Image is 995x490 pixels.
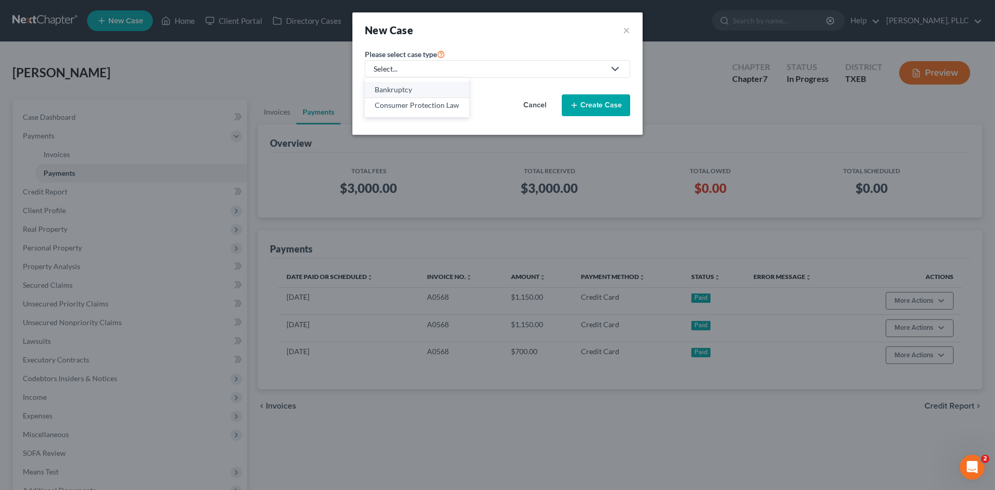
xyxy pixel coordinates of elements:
div: Select... [374,64,605,74]
span: Please select case type [365,50,437,59]
div: Consumer Protection Law [375,100,459,110]
button: × [623,23,630,37]
button: Create Case [562,94,630,116]
a: Consumer Protection Law [365,98,469,114]
a: Bankruptcy [365,82,469,98]
button: Cancel [512,95,558,116]
span: 2 [981,455,989,463]
strong: New Case [365,24,413,36]
iframe: Intercom live chat [960,455,985,480]
div: Bankruptcy [375,85,459,95]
